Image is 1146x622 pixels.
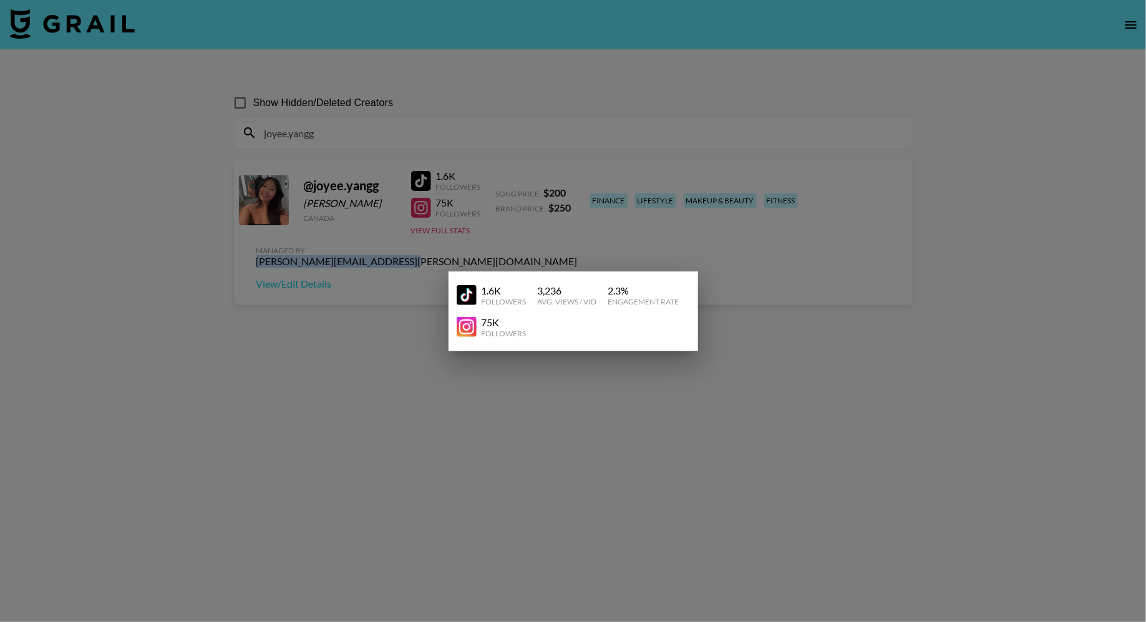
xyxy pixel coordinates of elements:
[608,297,679,306] div: Engagement Rate
[482,297,527,306] div: Followers
[457,317,477,337] img: YouTube
[537,297,596,306] div: Avg. Views / Vid
[608,284,679,297] div: 2.3 %
[482,316,527,329] div: 75K
[482,329,527,338] div: Followers
[537,284,596,297] div: 3,236
[457,285,477,305] img: YouTube
[482,284,527,297] div: 1.6K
